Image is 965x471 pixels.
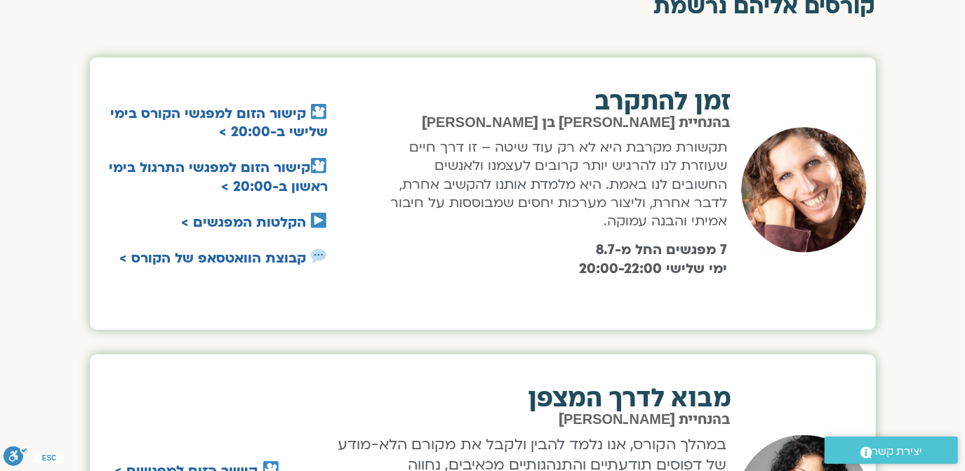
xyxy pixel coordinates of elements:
img: ▶️ [311,213,326,228]
img: שאנייה [737,124,871,256]
span: בהנחיית [PERSON_NAME] בן [PERSON_NAME] [422,116,731,130]
a: קישור הזום למפגשי הקורס בימי שלישי ב-20:00 > [110,105,328,141]
span: בהנחיית [PERSON_NAME] [559,413,730,427]
p: תקשורת מקרבת היא לא רק עוד שיטה – זו דרך חיים שעוזרת לנו להרגיש יותר קרובים לעצמנו ולאנשים החשובי... [382,138,728,231]
img: 🎦 [311,104,326,119]
a: קבוצת הוואטסאפ של הקורס > [119,249,306,267]
img: 💬 [311,248,326,264]
a: יצירת קשר [825,437,958,464]
span: יצירת קשר [872,442,923,461]
img: 🎦 [311,158,326,173]
a: קישור הזום למפגשי התרגול בימי ראשון ב-20:00 > [109,159,328,195]
h2: מבוא לדרך המצפן [328,386,732,411]
a: הקלטות המפגשים > [181,213,306,232]
b: 7 מפגשים החל מ-8.7 ימי שלישי 20:00-22:00 [579,241,727,277]
h2: זמן להתקרב [377,89,732,114]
